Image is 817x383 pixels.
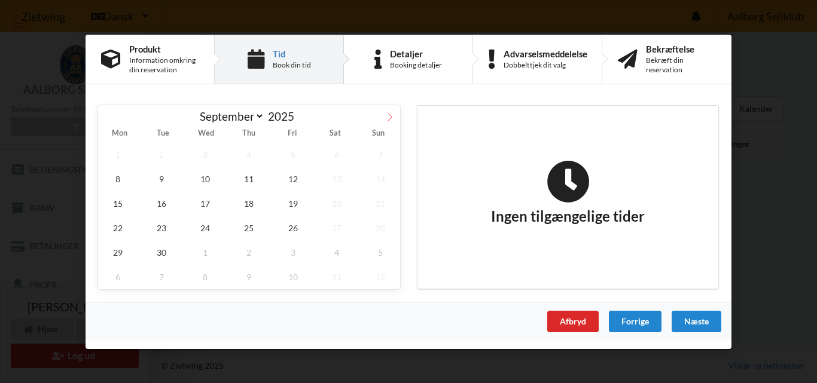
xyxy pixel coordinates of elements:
[317,191,356,215] span: September 20, 2025
[142,240,181,264] span: September 30, 2025
[185,240,225,264] span: October 1, 2025
[98,215,138,240] span: September 22, 2025
[609,310,661,332] div: Forrige
[357,130,400,137] span: Sun
[273,48,311,58] div: Tid
[230,166,269,191] span: September 11, 2025
[646,56,716,75] div: Bekræft din reservation
[98,166,138,191] span: September 8, 2025
[129,56,199,75] div: Information omkring din reservation
[361,215,400,240] span: September 28, 2025
[141,130,184,137] span: Tue
[185,264,225,289] span: October 8, 2025
[646,44,716,53] div: Bekræftelse
[361,142,400,166] span: September 7, 2025
[273,166,313,191] span: September 12, 2025
[129,44,199,53] div: Produkt
[264,109,304,123] input: Year
[317,215,356,240] span: September 27, 2025
[361,264,400,289] span: October 12, 2025
[317,240,356,264] span: October 4, 2025
[273,142,313,166] span: September 5, 2025
[390,48,442,58] div: Detaljer
[185,142,225,166] span: September 3, 2025
[361,191,400,215] span: September 21, 2025
[317,142,356,166] span: September 6, 2025
[504,48,587,58] div: Advarselsmeddelelse
[230,240,269,264] span: October 2, 2025
[361,240,400,264] span: October 5, 2025
[504,60,587,70] div: Dobbelttjek dit valg
[142,166,181,191] span: September 9, 2025
[194,109,265,124] select: Month
[184,130,227,137] span: Wed
[317,264,356,289] span: October 11, 2025
[271,130,314,137] span: Fri
[142,142,181,166] span: September 2, 2025
[672,310,721,332] div: Næste
[273,60,311,70] div: Book din tid
[273,240,313,264] span: October 3, 2025
[230,264,269,289] span: October 9, 2025
[491,160,645,225] h2: Ingen tilgængelige tider
[98,142,138,166] span: September 1, 2025
[227,130,270,137] span: Thu
[98,191,138,215] span: September 15, 2025
[142,264,181,289] span: October 7, 2025
[314,130,357,137] span: Sat
[361,166,400,191] span: September 14, 2025
[230,142,269,166] span: September 4, 2025
[185,166,225,191] span: September 10, 2025
[230,191,269,215] span: September 18, 2025
[98,264,138,289] span: October 6, 2025
[185,215,225,240] span: September 24, 2025
[98,130,141,137] span: Mon
[547,310,599,332] div: Afbryd
[390,60,442,70] div: Booking detaljer
[142,191,181,215] span: September 16, 2025
[230,215,269,240] span: September 25, 2025
[317,166,356,191] span: September 13, 2025
[98,240,138,264] span: September 29, 2025
[142,215,181,240] span: September 23, 2025
[273,215,313,240] span: September 26, 2025
[185,191,225,215] span: September 17, 2025
[273,191,313,215] span: September 19, 2025
[273,264,313,289] span: October 10, 2025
